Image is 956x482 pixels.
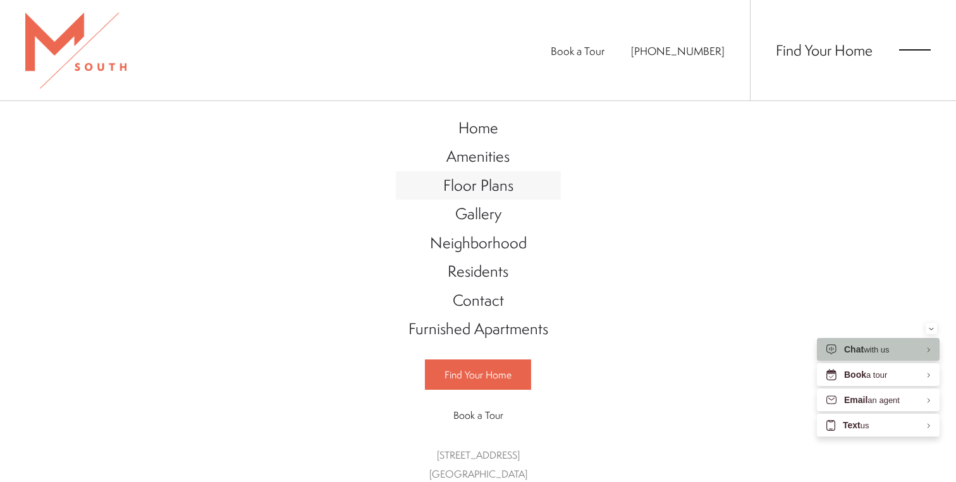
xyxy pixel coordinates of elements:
span: Gallery [455,203,501,224]
a: Go to Contact [396,286,561,315]
img: MSouth [25,13,126,88]
a: Get Directions to 5110 South Manhattan Avenue Tampa, FL 33611 [429,448,527,481]
span: Home [458,117,498,138]
a: Go to Furnished Apartments (opens in a new tab) [396,315,561,344]
span: Amenities [446,145,510,167]
a: Go to Floor Plans [396,171,561,200]
a: Book a Tour [425,401,531,430]
a: Call Us at 813-570-8014 [631,44,725,58]
span: Find Your Home [444,368,512,382]
a: Go to Neighborhood [396,229,561,258]
a: Go to Home [396,114,561,143]
span: Book a Tour [453,408,503,422]
span: Contact [453,289,504,311]
a: Go to Residents [396,257,561,286]
span: [PHONE_NUMBER] [631,44,725,58]
a: Go to Amenities [396,142,561,171]
a: Find Your Home [425,359,531,390]
span: Neighborhood [430,232,527,253]
button: Open Menu [899,44,931,56]
a: Book a Tour [551,44,604,58]
span: Residents [448,260,508,282]
span: Furnished Apartments [408,318,548,339]
a: Find Your Home [776,40,873,60]
span: Floor Plans [443,174,513,196]
a: Go to Gallery [396,200,561,229]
